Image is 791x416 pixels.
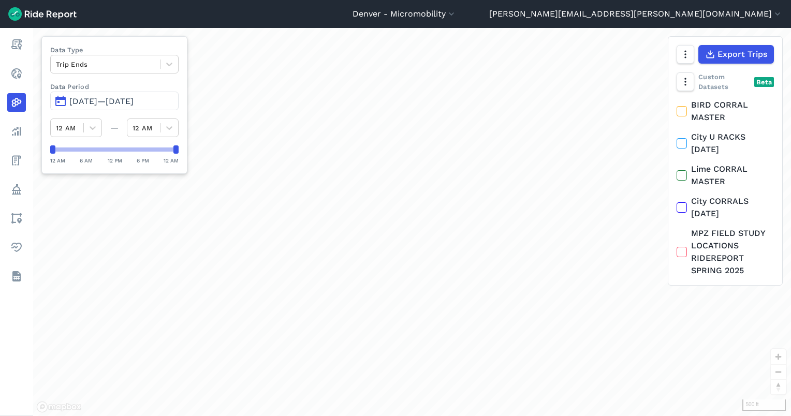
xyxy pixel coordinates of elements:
a: Health [7,238,26,257]
label: City CORRALS [DATE] [677,195,774,220]
label: Data Type [50,45,179,55]
div: 12 PM [108,156,122,165]
button: Export Trips [698,45,774,64]
div: 6 AM [80,156,93,165]
span: [DATE]—[DATE] [69,96,134,106]
div: Custom Datasets [677,72,774,92]
a: Datasets [7,267,26,286]
label: Data Period [50,82,179,92]
div: Beta [754,77,774,87]
div: 6 PM [137,156,149,165]
img: Ride Report [8,7,77,21]
a: Analyze [7,122,26,141]
div: — [102,122,127,134]
label: Lime CORRAL MASTER [677,163,774,188]
span: Export Trips [717,48,767,61]
a: Report [7,35,26,54]
div: loading [33,28,791,416]
a: Realtime [7,64,26,83]
button: Denver - Micromobility [353,8,457,20]
a: Policy [7,180,26,199]
div: 12 AM [50,156,65,165]
label: BIRD CORRAL MASTER [677,99,774,124]
button: [DATE]—[DATE] [50,92,179,110]
label: MPZ FIELD STUDY LOCATIONS RIDEREPORT SPRING 2025 [677,227,774,277]
a: Heatmaps [7,93,26,112]
div: 12 AM [164,156,179,165]
label: City U RACKS [DATE] [677,131,774,156]
a: Areas [7,209,26,228]
button: [PERSON_NAME][EMAIL_ADDRESS][PERSON_NAME][DOMAIN_NAME] [489,8,783,20]
a: Fees [7,151,26,170]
